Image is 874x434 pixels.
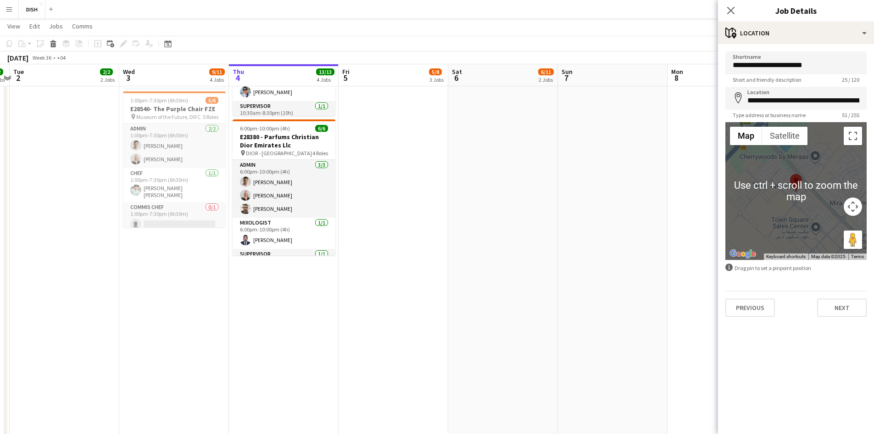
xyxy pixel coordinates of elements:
img: Google [728,248,758,260]
app-card-role: Commis Chef0/11:00pm-7:30pm (6h30m) [123,202,226,233]
button: Drag Pegman onto the map to open Street View [844,231,862,249]
span: Type address or business name [725,112,813,118]
span: Week 36 [30,54,53,61]
span: 25 / 120 [835,76,867,83]
span: DIOR - [GEOGRAPHIC_DATA] [246,150,312,157]
span: 8 [670,73,683,83]
a: Open this area in Google Maps (opens a new window) [728,248,758,260]
span: Thu [233,68,244,76]
button: Keyboard shortcuts [766,254,806,260]
span: Museum of the Future, DIFC [136,113,200,120]
span: 4 Roles [312,150,328,157]
app-card-role: Mixologist1/16:00pm-10:00pm (4h)[PERSON_NAME] [233,218,335,249]
span: Comms [72,22,93,30]
span: 6 [451,73,462,83]
span: 5 [341,73,350,83]
div: [DATE] [7,53,28,62]
button: Next [817,299,867,317]
span: 5/8 [429,68,442,75]
span: Fri [342,68,350,76]
span: Mon [671,68,683,76]
div: 4 Jobs [210,76,224,83]
span: 2 [12,73,24,83]
div: +04 [57,54,66,61]
span: 13/13 [316,68,334,75]
app-card-role: Chef1/11:00pm-7:30pm (6h30m)[PERSON_NAME] [PERSON_NAME] [123,168,226,202]
span: Sat [452,68,462,76]
app-card-role: Admin3/36:00pm-10:00pm (4h)[PERSON_NAME][PERSON_NAME][PERSON_NAME] [233,160,335,218]
app-card-role: Admin2/21:00pm-7:30pm (6h30m)[PERSON_NAME][PERSON_NAME] [123,124,226,168]
h3: E28380 - Parfums Christian Dior Emirates Llc [233,133,335,149]
span: 6/6 [315,125,328,132]
div: 2 Jobs [539,76,553,83]
h3: Job Details [718,5,874,17]
a: Edit [26,20,44,32]
span: Sun [562,68,573,76]
span: 2/2 [100,68,113,75]
div: 3 Jobs [429,76,444,83]
span: Edit [29,22,40,30]
button: Show satellite imagery [762,127,807,145]
span: 1:00pm-7:30pm (6h30m) [130,97,188,104]
span: 4 [231,73,244,83]
span: Jobs [49,22,63,30]
button: Show street map [730,127,762,145]
button: Previous [725,299,775,317]
span: 5/6 [206,97,218,104]
a: Jobs [45,20,67,32]
a: View [4,20,24,32]
app-job-card: 6:00pm-10:00pm (4h)6/6E28380 - Parfums Christian Dior Emirates Llc DIOR - [GEOGRAPHIC_DATA]4 Role... [233,119,335,255]
span: Tue [13,68,24,76]
span: 6:00pm-10:00pm (4h) [240,125,290,132]
span: 5 Roles [203,113,218,120]
div: Location [718,22,874,44]
span: 9/11 [209,68,225,75]
span: Short and friendly description [725,76,809,83]
span: 7 [560,73,573,83]
a: Comms [68,20,96,32]
app-card-role: Supervisor1/110:30am-8:30pm (10h) [233,101,335,132]
span: 6/11 [538,68,554,75]
button: Map camera controls [844,197,862,216]
span: Wed [123,68,135,76]
span: View [7,22,20,30]
a: Terms (opens in new tab) [851,254,864,259]
span: 3 [122,73,135,83]
button: DISH [19,0,45,18]
button: Toggle fullscreen view [844,127,862,145]
h3: E28540- The Purple Chair FZE [123,105,226,113]
span: Map data ©2025 [811,254,846,259]
span: 51 / 255 [835,112,867,118]
app-card-role: Supervisor1/1 [233,249,335,280]
div: 2 Jobs [100,76,115,83]
div: 4 Jobs [317,76,334,83]
app-job-card: 1:00pm-7:30pm (6h30m)5/6E28540- The Purple Chair FZE Museum of the Future, DIFC5 RolesAdmin2/21:0... [123,91,226,227]
div: Drag pin to set a pinpoint position [725,264,867,272]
